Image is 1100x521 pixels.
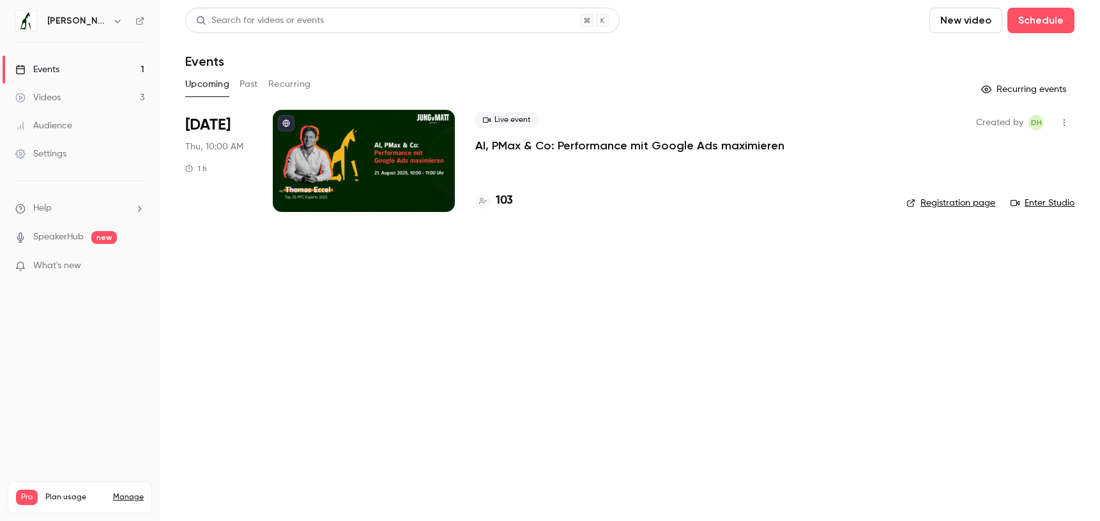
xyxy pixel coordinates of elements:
[15,63,59,76] div: Events
[1028,115,1044,130] span: Dominik Habermacher
[268,74,311,94] button: Recurring
[15,119,72,132] div: Audience
[185,54,224,69] h1: Events
[33,259,81,273] span: What's new
[1011,197,1074,209] a: Enter Studio
[975,79,1074,100] button: Recurring events
[976,115,1023,130] span: Created by
[496,192,513,209] h4: 103
[45,492,105,502] span: Plan usage
[475,192,513,209] a: 103
[196,14,324,27] div: Search for videos or events
[15,91,61,104] div: Videos
[240,74,258,94] button: Past
[33,202,52,215] span: Help
[1031,115,1042,130] span: DH
[185,110,252,212] div: Aug 21 Thu, 10:00 AM (Europe/Zurich)
[185,115,231,135] span: [DATE]
[15,202,144,215] li: help-dropdown-opener
[185,74,229,94] button: Upcoming
[475,138,784,153] a: AI, PMax & Co: Performance mit Google Ads maximieren
[16,11,36,31] img: Jung von Matt IMPACT
[906,197,995,209] a: Registration page
[47,15,107,27] h6: [PERSON_NAME]
[15,147,66,160] div: Settings
[1007,8,1074,33] button: Schedule
[16,490,38,505] span: Pro
[33,230,84,244] a: SpeakerHub
[929,8,1002,33] button: New video
[185,163,207,174] div: 1 h
[113,492,144,502] a: Manage
[185,140,243,153] span: Thu, 10:00 AM
[91,231,117,244] span: new
[475,112,539,128] span: Live event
